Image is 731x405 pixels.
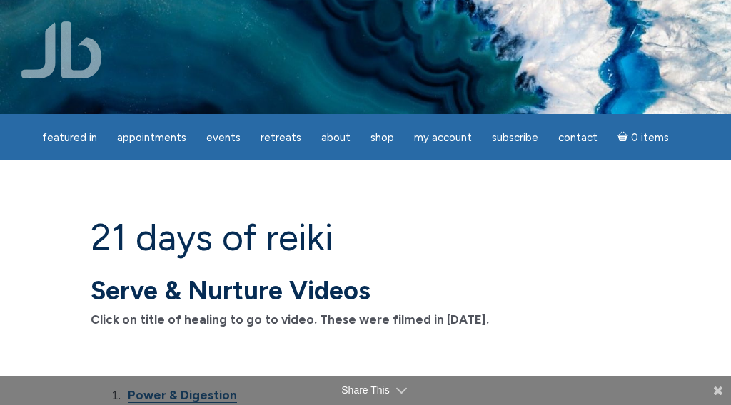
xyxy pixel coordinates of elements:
a: About [313,124,359,152]
img: Jamie Butler. The Everyday Medium [21,21,102,78]
a: Shop [362,124,403,152]
span: About [321,131,351,144]
span: Shop [370,131,394,144]
a: featured in [34,124,106,152]
a: Contact [550,124,606,152]
span: Contact [558,131,598,144]
strong: Serve & Nurture Videos [91,275,370,306]
span: Appointments [117,131,186,144]
span: Retreats [261,131,301,144]
span: Subscribe [492,131,538,144]
span: 0 items [631,133,669,143]
a: Cart0 items [609,123,677,152]
a: My Account [405,124,480,152]
span: featured in [42,131,97,144]
a: Subscribe [483,124,547,152]
a: Retreats [252,124,310,152]
span: Events [206,131,241,144]
a: Events [198,124,249,152]
h1: 21 Days of Reiki [91,217,640,258]
i: Cart [617,131,631,144]
strong: Click on title of healing to go to video. These were filmed in [DATE]. [91,312,489,327]
a: Appointments [109,124,195,152]
span: My Account [414,131,472,144]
